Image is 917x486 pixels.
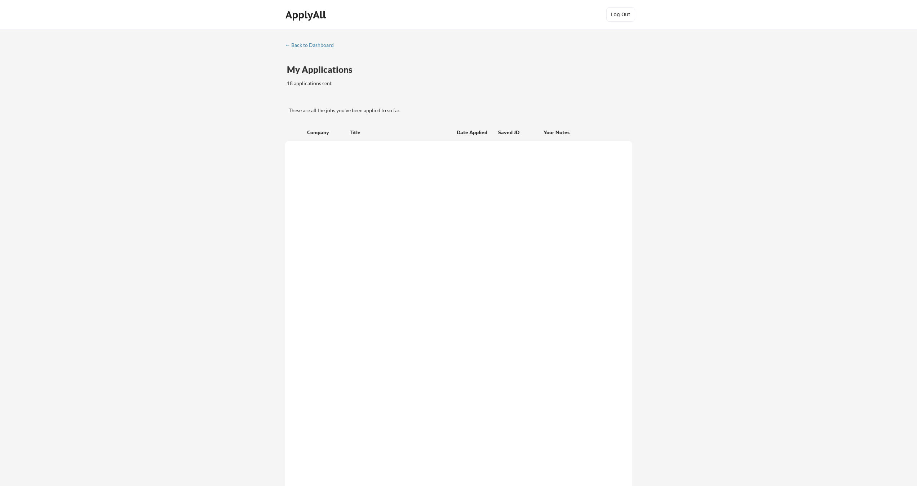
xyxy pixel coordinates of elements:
div: These are all the jobs you've been applied to so far. [289,107,632,114]
div: Title [350,129,450,136]
div: Company [307,129,343,136]
div: These are job applications we think you'd be a good fit for, but couldn't apply you to automatica... [339,93,392,100]
div: Your Notes [544,129,626,136]
div: ← Back to Dashboard [285,43,339,48]
div: These are all the jobs you've been applied to so far. [287,93,334,100]
div: Saved JD [498,126,544,139]
div: My Applications [287,65,358,74]
div: 18 applications sent [287,80,426,87]
div: Date Applied [457,129,488,136]
a: ← Back to Dashboard [285,42,339,49]
button: Log Out [606,7,635,22]
div: ApplyAll [285,9,328,21]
